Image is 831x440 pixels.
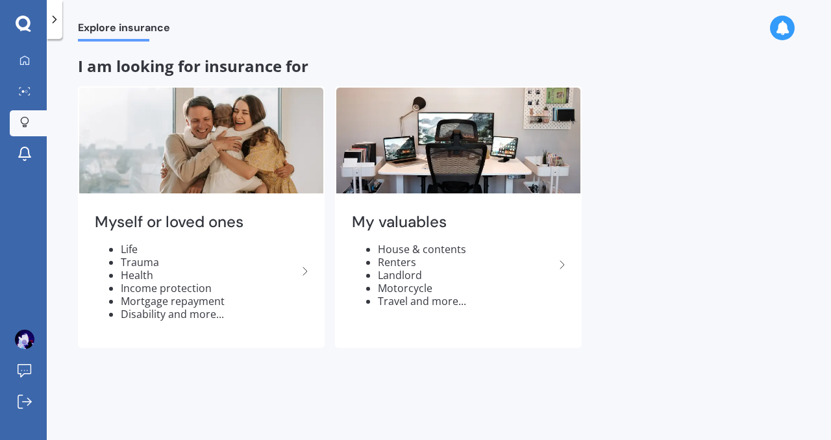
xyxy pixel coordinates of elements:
li: Life [121,243,297,256]
li: House & contents [378,243,554,256]
li: Trauma [121,256,297,269]
li: Travel and more... [378,295,554,308]
img: Myself or loved ones [79,88,323,193]
h2: Myself or loved ones [95,212,297,232]
li: Health [121,269,297,282]
li: Income protection [121,282,297,295]
img: My valuables [336,88,580,193]
li: Mortgage repayment [121,295,297,308]
h2: My valuables [352,212,554,232]
li: Motorcycle [378,282,554,295]
li: Disability and more... [121,308,297,321]
span: I am looking for insurance for [78,55,308,77]
li: Renters [378,256,554,269]
img: ACg8ocJ7wV24SHMBkEfgs94jM--SXBSeblj24bV6mTm9vQMmI1LTAkMf=s96-c [15,330,34,349]
span: Explore insurance [78,21,170,39]
li: Landlord [378,269,554,282]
